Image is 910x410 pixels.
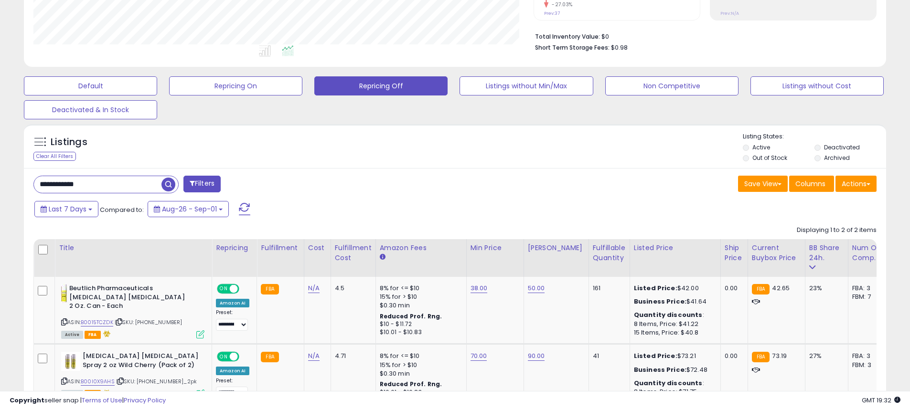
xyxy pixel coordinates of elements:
span: | SKU: [PHONE_NUMBER]_2pk [116,378,197,385]
div: 0.00 [725,352,740,360]
div: ASIN: [61,352,204,397]
div: Amazon AI [216,299,249,307]
div: FBM: 7 [852,293,884,301]
div: $10 - $11.72 [380,320,459,328]
img: 31WRDkc25FL._SL40_.jpg [61,284,67,303]
b: [MEDICAL_DATA] [MEDICAL_DATA] Spray 2 oz Wild Cherry (Pack of 2) [83,352,199,372]
span: 2025-09-9 19:32 GMT [862,396,900,405]
a: N/A [308,351,320,361]
span: Aug-26 - Sep-01 [162,204,217,214]
div: Min Price [471,243,520,253]
button: Save View [738,176,788,192]
div: $72.48 [634,366,713,374]
span: ON [218,353,230,361]
div: 15% for > $10 [380,361,459,369]
div: Fulfillment Cost [335,243,372,263]
span: Last 7 Days [49,204,86,214]
button: Last 7 Days [34,201,98,217]
div: $10.01 - $10.83 [380,328,459,336]
div: Amazon Fees [380,243,462,253]
button: Actions [835,176,877,192]
div: Current Buybox Price [752,243,801,263]
b: Business Price: [634,365,686,374]
a: 70.00 [471,351,487,361]
button: Non Competitive [605,76,739,95]
div: Preset: [216,378,249,399]
b: Quantity discounts [634,378,703,388]
span: Compared to: [100,205,144,214]
span: ON [218,285,230,293]
a: Terms of Use [82,396,122,405]
span: 73.19 [772,351,787,360]
h5: Listings [51,136,87,149]
b: Listed Price: [634,351,677,360]
label: Out of Stock [752,154,787,162]
div: Cost [308,243,327,253]
div: 23% [809,284,841,293]
b: Business Price: [634,297,686,306]
div: Ship Price [725,243,744,263]
span: Columns [795,179,825,189]
label: Deactivated [824,143,860,151]
div: 41 [593,352,622,360]
a: B0015TCZDK [81,318,113,326]
button: Repricing Off [314,76,448,95]
div: Listed Price [634,243,717,253]
div: 161 [593,284,622,293]
div: BB Share 24h. [809,243,844,263]
b: Reduced Prof. Rng. [380,380,442,388]
div: Clear All Filters [33,152,76,161]
div: 27% [809,352,841,360]
a: 50.00 [528,284,545,293]
div: $73.21 [634,352,713,360]
div: 15% for > $10 [380,293,459,301]
div: Num of Comp. [852,243,887,263]
span: OFF [238,353,253,361]
div: Fulfillment [261,243,300,253]
label: Active [752,143,770,151]
button: Default [24,76,157,95]
div: $41.64 [634,297,713,306]
li: $0 [535,30,869,42]
div: Amazon AI [216,367,249,375]
small: FBA [261,352,278,362]
i: hazardous material [101,330,111,337]
button: Columns [789,176,834,192]
span: FBA [85,331,101,339]
div: seller snap | | [10,396,166,405]
small: -27.03% [548,1,573,8]
span: All listings currently available for purchase on Amazon [61,331,83,339]
b: Total Inventory Value: [535,32,600,41]
div: : [634,379,713,388]
span: 42.65 [772,284,790,293]
a: 90.00 [528,351,545,361]
span: OFF [238,285,253,293]
div: 8 Items, Price: $41.22 [634,320,713,328]
div: ASIN: [61,284,204,337]
div: [PERSON_NAME] [528,243,585,253]
div: 15 Items, Price: $40.8 [634,328,713,337]
div: : [634,311,713,319]
b: Quantity discounts [634,310,703,319]
a: 38.00 [471,284,488,293]
div: FBA: 3 [852,284,884,293]
b: Short Term Storage Fees: [535,43,610,52]
div: 8% for <= $10 [380,284,459,293]
div: Fulfillable Quantity [593,243,626,263]
small: FBA [752,284,770,294]
div: 8% for <= $10 [380,352,459,360]
label: Archived [824,154,850,162]
div: Displaying 1 to 2 of 2 items [797,226,877,235]
div: $0.30 min [380,301,459,310]
div: Repricing [216,243,253,253]
b: Beutlich Pharmaceuticals [MEDICAL_DATA] [MEDICAL_DATA] 2 Oz. Can - Each [69,284,185,313]
a: Privacy Policy [124,396,166,405]
a: N/A [308,284,320,293]
button: Listings without Cost [750,76,884,95]
small: FBA [261,284,278,294]
span: $0.98 [611,43,628,52]
button: Filters [183,176,221,192]
img: 418Lp4IHFxL._SL40_.jpg [61,352,80,371]
button: Listings without Min/Max [460,76,593,95]
b: Reduced Prof. Rng. [380,312,442,320]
